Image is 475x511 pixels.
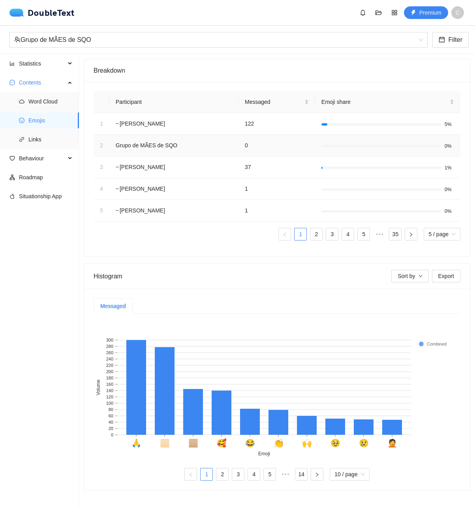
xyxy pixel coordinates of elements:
[96,379,101,395] text: Volume
[405,228,417,240] button: right
[19,150,66,166] span: Behaviour
[28,132,73,147] span: Links
[456,6,460,19] span: C
[342,228,354,240] li: 4
[188,438,198,448] text: 🏼
[359,438,369,448] text: 😢
[282,232,287,237] span: left
[445,122,454,127] span: 5%
[439,36,445,44] span: calendar
[391,270,428,282] button: Sort bydown
[295,468,308,481] li: 14
[216,468,228,480] a: 2
[109,420,113,425] text: 40
[94,59,460,82] div: Breakdown
[232,468,244,481] li: 3
[19,188,73,204] span: Situationship App
[14,32,423,47] span: Grupo de MÃES de SQO
[342,228,354,240] a: 4
[9,9,75,17] div: DoubleText
[389,9,400,16] span: appstore
[389,228,402,240] li: 35
[109,135,238,156] td: Grupo de MÃES de SQO
[188,472,193,477] span: left
[445,165,454,170] span: 1%
[94,265,391,287] div: Histogram
[109,407,113,412] text: 80
[19,118,24,123] span: smile
[389,228,401,240] a: 35
[321,98,448,106] span: Emoji share
[326,228,338,240] a: 3
[217,438,227,448] text: 🥰
[419,8,441,17] span: Premium
[445,144,454,148] span: 0%
[106,338,113,342] text: 300
[109,156,238,178] td: ~ [PERSON_NAME]
[19,75,66,90] span: Contents
[160,438,170,448] text: 🏻
[432,32,469,48] button: calendarFilter
[201,468,212,480] a: 1
[428,228,456,240] span: 5 / page
[445,209,454,214] span: 0%
[106,382,113,387] text: 160
[9,175,15,180] span: apartment
[248,468,260,481] li: 4
[106,369,113,374] text: 200
[106,376,113,380] text: 180
[238,178,315,200] td: 1
[19,137,24,142] span: link
[100,141,103,150] div: 2
[264,468,276,480] a: 5
[19,56,66,71] span: Statistics
[294,228,307,240] li: 1
[279,468,292,481] span: •••
[311,468,323,481] button: right
[238,156,315,178] td: 37
[310,228,322,240] a: 2
[19,99,24,104] span: cloud
[106,357,113,361] text: 240
[9,156,15,161] span: heart
[100,302,126,310] div: Messaged
[232,468,244,480] a: 3
[109,91,238,113] th: Participant
[424,228,460,240] div: Page Size
[263,468,276,481] li: 5
[28,94,73,109] span: Word Cloud
[106,388,113,393] text: 140
[302,438,312,448] text: 🙌
[200,468,213,481] li: 1
[274,438,283,448] text: 👏
[373,228,386,240] span: •••
[216,468,229,481] li: 2
[238,113,315,135] td: 122
[295,468,307,480] a: 14
[315,91,460,113] th: Emoji share
[409,232,413,237] span: right
[9,9,28,17] img: logo
[100,163,103,171] div: 3
[100,206,103,215] div: 5
[387,438,397,448] text: 🤦
[404,6,448,19] button: thunderboltPremium
[111,432,113,437] text: 0
[106,401,113,406] text: 100
[109,413,113,418] text: 60
[432,270,460,282] button: Export
[106,363,113,368] text: 220
[279,468,292,481] li: Next 5 Pages
[334,468,364,480] span: 10 / page
[373,228,386,240] li: Next 5 Pages
[411,10,416,16] span: thunderbolt
[106,344,113,349] text: 280
[358,228,370,240] a: 5
[238,200,315,222] td: 1
[14,36,21,43] span: team
[330,468,369,481] div: Page Size
[28,113,73,128] span: Emojis
[448,35,462,45] span: Filter
[310,228,323,240] li: 2
[106,395,113,399] text: 120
